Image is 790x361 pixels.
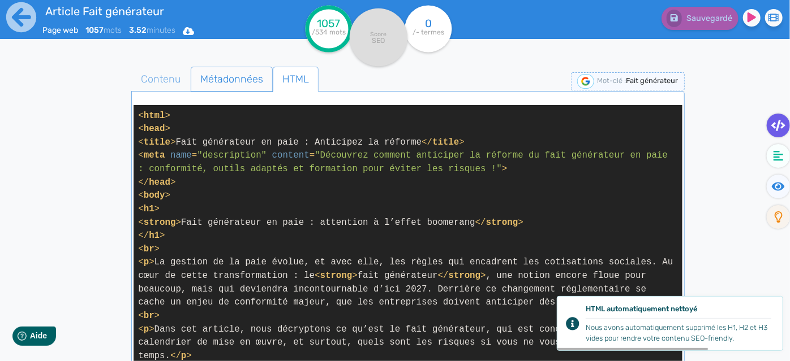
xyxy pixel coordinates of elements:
span: < > [138,257,154,267]
span: < > [138,204,160,214]
tspan: Score [370,31,387,38]
span: < > [138,190,170,201]
span: </ > [422,137,465,147]
span: Sauvegardé [686,14,732,23]
span: meta [144,150,165,160]
span: < > [138,244,160,254]
span: head [144,124,165,134]
span: < > [138,311,160,321]
tspan: 0 [425,17,432,30]
a: Métadonnées [191,67,273,92]
span: body [144,190,165,201]
span: < > [138,137,175,147]
tspan: /534 mots [312,28,346,36]
span: "description" [197,150,267,160]
span: Mot-clé : [598,76,626,85]
span: minutes [129,25,175,35]
tspan: SEO [372,36,385,45]
span: "Découvrez comment anticiper la réforme du fait générateur en paie : conformité, outils adaptés e... [138,150,673,174]
span: < = = > [138,150,673,174]
input: title [42,2,280,20]
span: html [144,111,165,121]
a: HTML [273,67,319,92]
tspan: /- termes [413,28,444,36]
b: 3.52 [129,25,147,35]
span: h1 [149,230,160,241]
div: Nous avons automatiquement supprimé les H1, H2 et H3 vides pour rendre votre contenu SEO-friendly. [586,322,771,343]
span: < > [138,124,170,134]
span: Métadonnées [191,64,272,94]
span: </ > [475,218,523,228]
button: Sauvegardé [662,7,739,30]
a: Contenu [131,67,191,92]
span: head [149,177,170,188]
tspan: 1057 [317,17,340,30]
span: br [144,311,154,321]
img: google-serp-logo.png [577,74,594,89]
span: br [144,244,154,254]
span: name [170,150,192,160]
span: </ > [170,351,192,361]
span: content [272,150,310,160]
span: Contenu [132,64,190,94]
span: p [181,351,186,361]
span: </ > [438,271,486,281]
b: 1057 [85,25,104,35]
span: HTML [273,64,318,94]
span: strong [449,271,481,281]
span: < > [138,218,181,228]
span: Page web [42,25,78,35]
span: </ > [138,230,165,241]
div: HTML automatiquement nettoyé [586,303,771,318]
span: strong [144,218,176,228]
span: p [144,257,149,267]
span: Fait générateur [626,76,679,85]
span: < > [315,271,358,281]
span: < > [138,324,154,334]
span: h1 [144,204,154,214]
span: mots [85,25,122,35]
span: </ > [138,177,175,188]
span: strong [320,271,353,281]
span: < > [138,111,170,121]
span: title [144,137,170,147]
span: title [432,137,459,147]
span: p [144,324,149,334]
span: strong [486,218,518,228]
